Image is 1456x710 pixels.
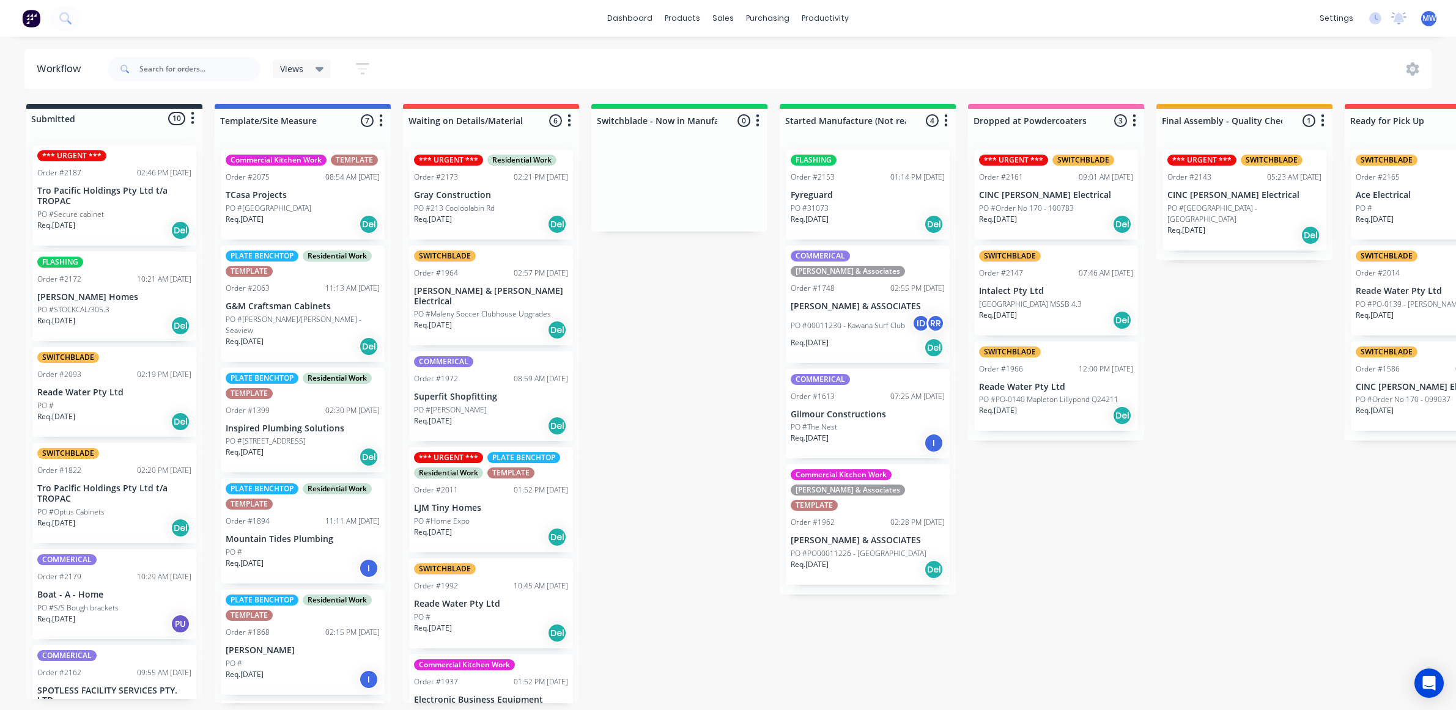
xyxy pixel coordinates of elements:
div: COMMERICAL [791,251,850,262]
p: [PERSON_NAME] [226,645,380,656]
div: Order #2075 [226,172,270,183]
div: 02:19 PM [DATE] [137,369,191,380]
p: Req. [DATE] [414,415,452,426]
div: productivity [796,9,855,27]
div: Del [171,412,190,431]
div: TEMPLATE [331,155,378,166]
div: 02:46 PM [DATE] [137,167,191,178]
div: PU [171,614,190,634]
div: SWITCHBLADE [414,563,476,574]
p: PO # [226,547,242,558]
p: [PERSON_NAME] & ASSOCIATES [791,301,945,312]
div: 02:15 PM [DATE] [325,627,380,638]
div: Order #1937 [414,676,458,687]
div: SWITCHBLADE [1356,346,1417,357]
p: Req. [DATE] [226,336,264,347]
p: PO # [414,612,431,623]
div: *** URGENT ***Order #218702:46 PM [DATE]Tro Pacific Holdings Pty Ltd t/a TROPACPO #Secure cabinet... [32,145,196,246]
p: [PERSON_NAME] & ASSOCIATES [791,535,945,546]
img: Factory [22,9,40,27]
div: SWITCHBLADE [1356,155,1417,166]
p: LJM Tiny Homes [414,503,568,513]
div: *** URGENT ***Residential WorkOrder #217302:21 PM [DATE]Gray ConstructionPO #213 Cooloolabin RdRe... [409,150,573,240]
div: Del [171,518,190,538]
div: 11:13 AM [DATE] [325,283,380,294]
div: 08:59 AM [DATE] [514,373,568,384]
div: Residential Work [303,483,372,494]
div: SWITCHBLADEOrder #196402:57 PM [DATE][PERSON_NAME] & [PERSON_NAME] ElectricalPO #Maleny Soccer Cl... [409,246,573,346]
div: TEMPLATE [487,467,534,478]
div: Del [1112,214,1132,234]
div: SWITCHBLADE [37,448,99,459]
div: 07:46 AM [DATE] [1079,268,1133,279]
div: TEMPLATE [226,388,273,399]
div: 01:52 PM [DATE] [514,485,568,496]
p: Intalect Pty Ltd [979,286,1133,296]
div: I [359,670,379,689]
p: Reade Water Pty Ltd [979,382,1133,392]
p: PO #Order No 170 - 100783 [979,203,1074,214]
div: Order #2161 [979,172,1023,183]
div: SWITCHBLADEOrder #199210:45 AM [DATE]Reade Water Pty LtdPO #Req.[DATE]Del [409,558,573,648]
p: Inspired Plumbing Solutions [226,423,380,434]
p: PO #Secure cabinet [37,209,104,220]
div: COMMERICALOrder #197208:59 AM [DATE]Superfit ShopfittingPO #[PERSON_NAME]Req.[DATE]Del [409,351,573,441]
div: *** URGENT ***SWITCHBLADEOrder #214305:23 AM [DATE]CINC [PERSON_NAME] ElectricalPO #[GEOGRAPHIC_D... [1162,150,1326,251]
p: Req. [DATE] [1356,214,1394,225]
div: Residential Work [303,373,372,384]
p: PO #PO-0140 Mapleton Lillypond Q24211 [979,394,1118,405]
div: Order #1962 [791,517,835,528]
p: Req. [DATE] [226,669,264,680]
div: TEMPLATE [226,266,273,277]
span: Views [280,62,303,75]
p: PO #Optus Cabinets [37,507,105,518]
div: Commercial Kitchen Work[PERSON_NAME] & AssociatesTEMPLATEOrder #196202:28 PM [DATE][PERSON_NAME] ... [786,464,950,585]
p: Req. [DATE] [1356,405,1394,416]
div: 12:00 PM [DATE] [1079,364,1133,375]
div: Order #2187 [37,167,81,178]
div: I [924,433,944,453]
p: Tro Pacific Holdings Pty Ltd t/a TROPAC [37,483,191,504]
p: Req. [DATE] [979,214,1017,225]
p: Req. [DATE] [414,320,452,331]
p: PO #[STREET_ADDRESS] [226,436,306,447]
div: Commercial Kitchen WorkTEMPLATEOrder #207508:54 AM [DATE]TCasa ProjectsPO #[GEOGRAPHIC_DATA]Req.[... [221,150,385,240]
div: PLATE BENCHTOP [226,595,298,606]
p: Req. [DATE] [37,411,75,422]
div: Del [547,416,567,436]
a: dashboard [601,9,659,27]
div: COMMERICAL [791,374,850,385]
div: Order #1613 [791,391,835,402]
p: Tro Pacific Holdings Pty Ltd t/a TROPAC [37,186,191,207]
div: Del [1112,310,1132,330]
p: CINC [PERSON_NAME] Electrical [979,190,1133,200]
div: SWITCHBLADEOrder #209302:19 PM [DATE]Reade Water Pty LtdPO #Req.[DATE]Del [32,347,196,437]
p: Req. [DATE] [791,214,829,225]
div: Order #2153 [791,172,835,183]
input: Search for orders... [139,57,261,81]
div: Del [171,221,190,240]
div: 01:14 PM [DATE] [890,172,945,183]
p: PO #[GEOGRAPHIC_DATA] - [GEOGRAPHIC_DATA] [1167,203,1321,225]
p: Req. [DATE] [414,214,452,225]
div: COMMERICAL[PERSON_NAME] & AssociatesOrder #174802:55 PM [DATE][PERSON_NAME] & ASSOCIATESPO #00011... [786,246,950,363]
div: 11:11 AM [DATE] [325,516,380,527]
div: Residential Work [303,595,372,606]
div: Order #1822 [37,465,81,476]
div: SWITCHBLADE [1052,155,1114,166]
div: 02:57 PM [DATE] [514,268,568,279]
p: PO # [226,658,242,669]
div: [PERSON_NAME] & Associates [791,485,905,496]
div: Order #2162 [37,667,81,678]
div: Del [924,338,944,357]
div: Order #1992 [414,580,458,591]
div: settings [1314,9,1359,27]
div: Order #2165 [1356,172,1400,183]
p: PO #00011230 - Kawana Surf Club [791,320,905,331]
p: PO #PO00011226 - [GEOGRAPHIC_DATA] [791,548,926,559]
div: 02:30 PM [DATE] [325,405,380,416]
div: SWITCHBLADE [37,352,99,363]
div: [PERSON_NAME] & Associates [791,266,905,277]
div: Order #1972 [414,373,458,384]
div: TEMPLATE [226,610,273,621]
